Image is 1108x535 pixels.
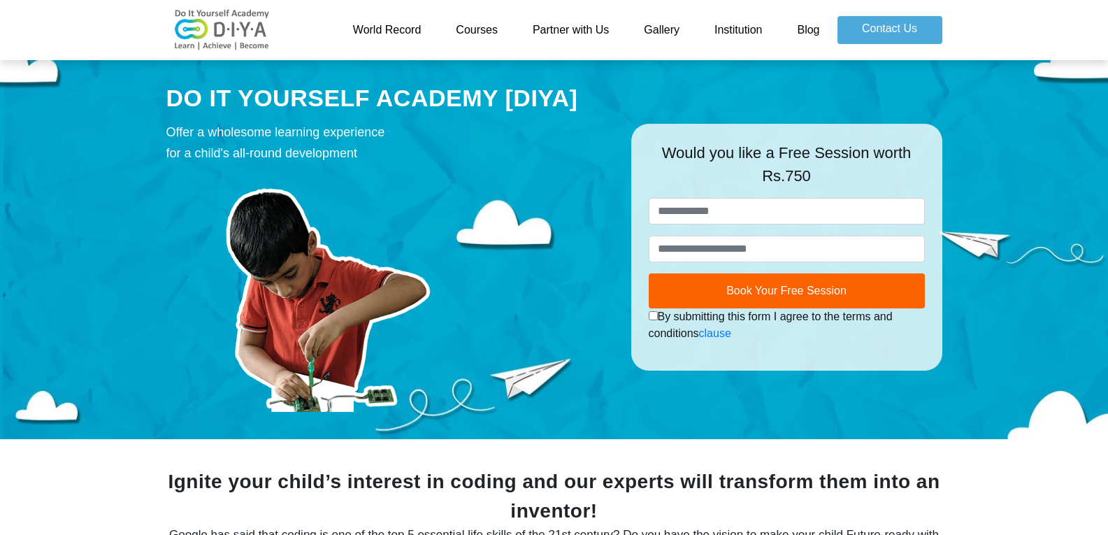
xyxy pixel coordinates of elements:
a: World Record [336,16,439,44]
span: Book Your Free Session [726,285,847,297]
div: By submitting this form I agree to the terms and conditions [649,308,925,342]
a: Partner with Us [515,16,626,44]
div: Ignite your child’s interest in coding and our experts will transform them into an inventor! [166,467,942,526]
a: Courses [438,16,515,44]
a: Institution [697,16,779,44]
div: Would you like a Free Session worth Rs.750 [649,141,925,198]
div: Offer a wholesome learning experience for a child's all-round development [166,122,610,164]
div: DO IT YOURSELF ACADEMY [DIYA] [166,82,610,115]
a: clause [699,327,731,339]
button: Book Your Free Session [649,273,925,308]
img: course-prod.png [166,171,488,412]
a: Contact Us [837,16,942,44]
a: Gallery [626,16,697,44]
img: logo-v2.png [166,9,278,51]
a: Blog [779,16,837,44]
